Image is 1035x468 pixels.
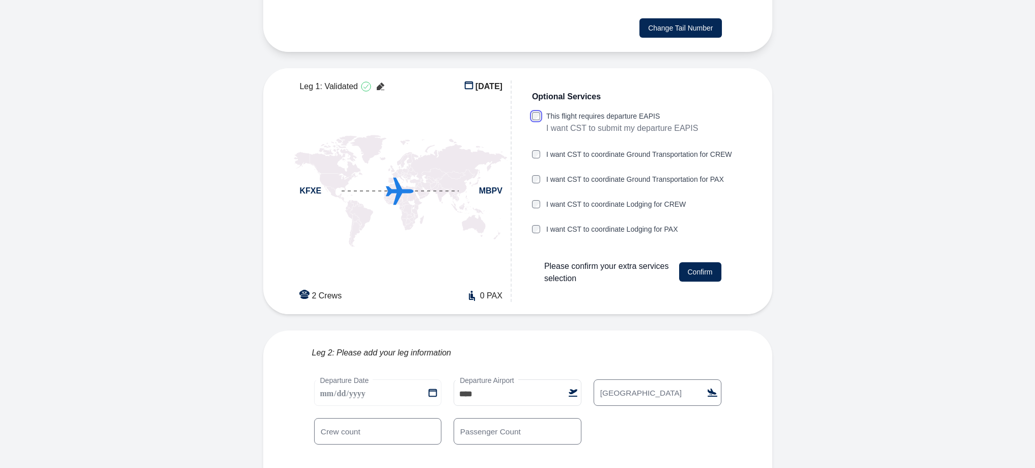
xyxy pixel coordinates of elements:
[299,185,321,197] span: KFXE
[546,174,724,185] label: I want CST to coordinate Ground Transportation for PAX
[312,290,342,302] span: 2 Crews
[337,347,451,359] span: Please add your leg information
[544,260,671,285] span: Please confirm your extra services selection
[316,426,365,437] label: Crew count
[479,185,502,197] span: MBPV
[456,375,518,386] label: Departure Airport
[299,80,357,93] span: Leg 1: Validated
[546,122,698,135] p: I want CST to submit my departure EAPIS
[639,18,721,38] button: Change Tail Number
[679,262,721,282] button: Confirm
[312,347,334,359] span: Leg 2:
[596,387,686,398] label: [GEOGRAPHIC_DATA]
[532,91,601,103] span: Optional Services
[546,224,678,235] label: I want CST to coordinate Lodging for PAX
[546,111,698,122] label: This flight requires departure EAPIS
[480,290,502,302] span: 0 PAX
[316,375,373,386] label: Departure Date
[546,149,732,160] label: I want CST to coordinate Ground Transportation for CREW
[546,199,686,210] label: I want CST to coordinate Lodging for CREW
[475,80,502,93] span: [DATE]
[456,426,525,437] label: Passenger Count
